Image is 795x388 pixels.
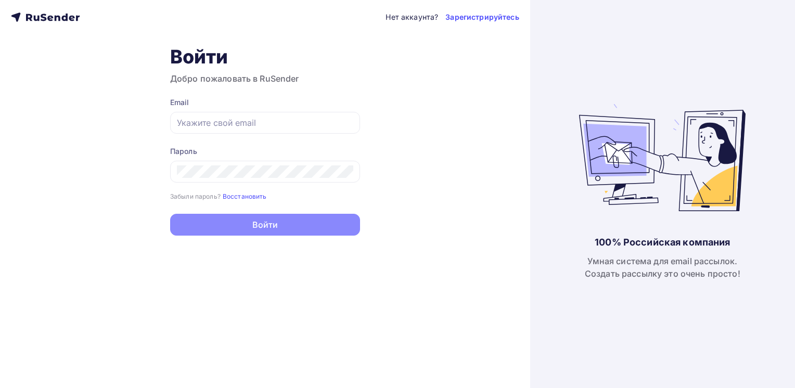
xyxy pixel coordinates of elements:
[445,12,519,22] a: Зарегистрируйтесь
[223,192,267,200] small: Восстановить
[170,192,221,200] small: Забыли пароль?
[595,236,730,249] div: 100% Российская компания
[170,214,360,236] button: Войти
[223,191,267,200] a: Восстановить
[177,117,353,129] input: Укажите свой email
[170,72,360,85] h3: Добро пожаловать в RuSender
[170,45,360,68] h1: Войти
[170,146,360,157] div: Пароль
[585,255,740,280] div: Умная система для email рассылок. Создать рассылку это очень просто!
[386,12,438,22] div: Нет аккаунта?
[170,97,360,108] div: Email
